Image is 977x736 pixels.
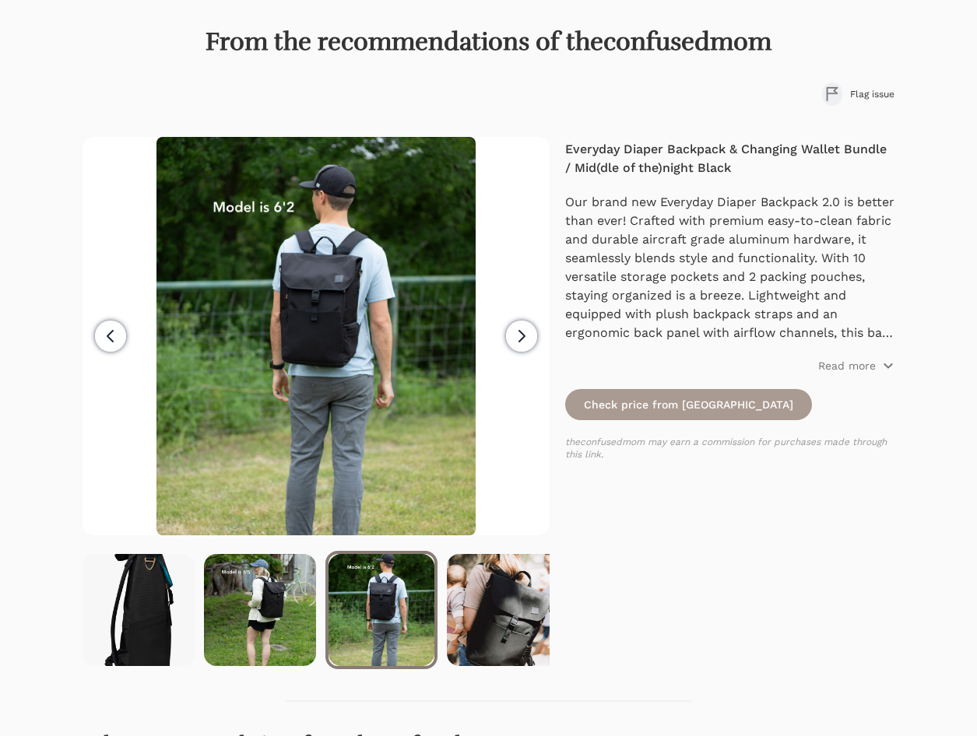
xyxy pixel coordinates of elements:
p: Read more [818,358,876,373]
h1: From the recommendations of theconfusedmom [83,26,894,58]
img: Mom holding a baby faced away from the camera. She is wearing a black backpack. Background is blu... [447,554,559,666]
img: Side view of black backpack showing stretchy bottle pocket, padded strap, and bronze carabiner cl... [83,554,195,666]
img: View from behind of a man wearing black hat, a blue shirt, and grey pants with a black backpack o... [329,554,434,666]
button: Flag issue [822,82,894,106]
h4: Everyday Diaper Backpack & Changing Wallet Bundle / Mid(dle of the)night Black [565,140,894,177]
p: Our brand new Everyday Diaper Backpack 2.0 is better than ever! Crafted with premium easy-to-clea... [565,193,894,342]
button: Read more [818,358,894,373]
span: Flag issue [850,88,894,100]
img: Women wearing tan sweatshirt, blue hat, and black shorts with a black backpack standing in grass.... [204,554,316,666]
img: View from behind of a man wearing black hat, a blue shirt, and grey pants with a black backpack o... [156,137,476,535]
a: Check price from [GEOGRAPHIC_DATA] [565,389,812,420]
p: theconfusedmom may earn a commission for purchases made through this link. [565,436,894,461]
